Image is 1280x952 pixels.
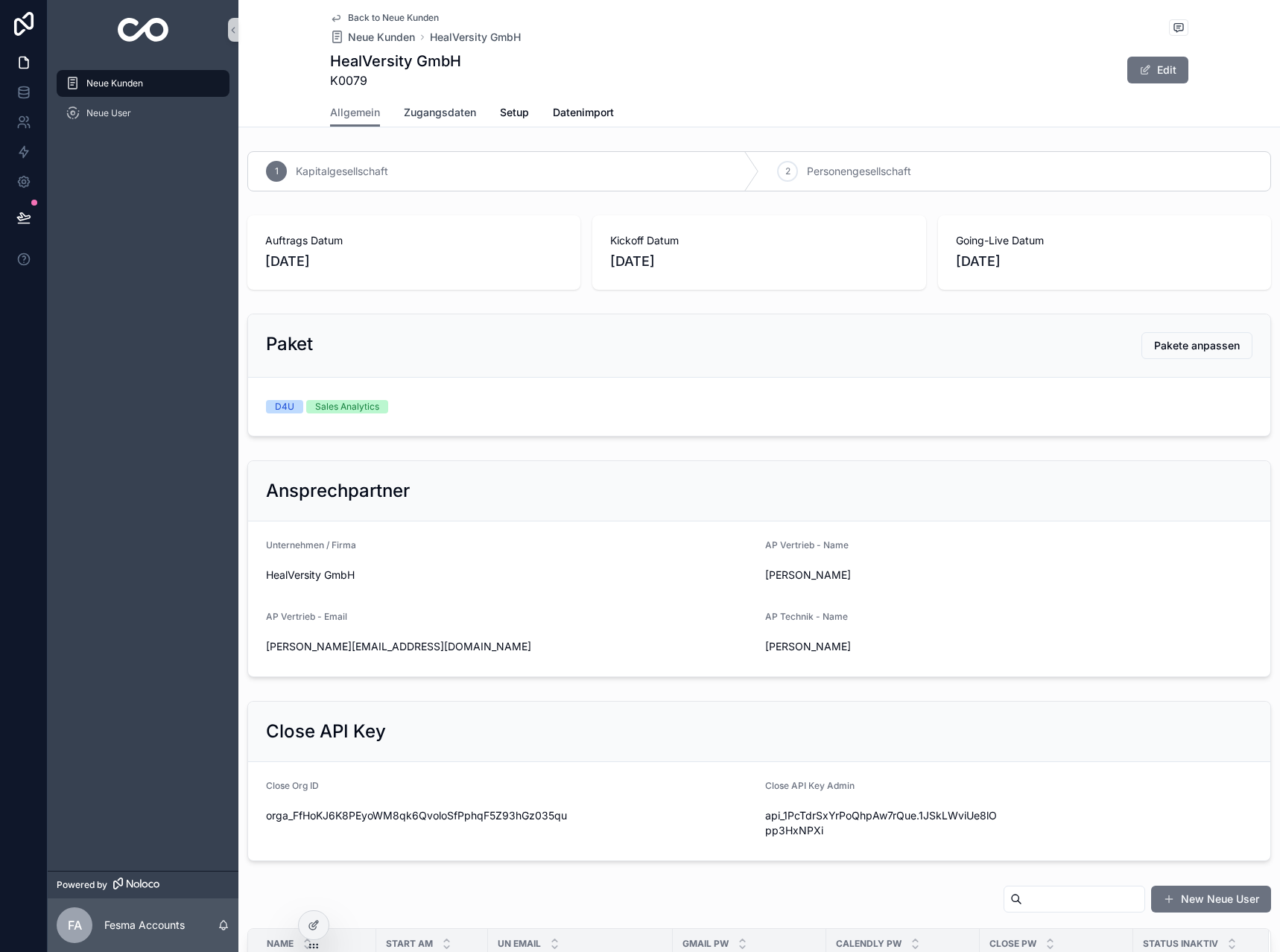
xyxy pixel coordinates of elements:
[266,720,386,743] h2: Close API Key
[315,400,379,413] div: Sales Analytics
[553,105,614,120] span: Datenimport
[104,918,185,933] p: Fesma Accounts
[682,938,729,950] span: Gmail Pw
[330,51,461,72] h1: HealVersity GmbH
[498,938,541,950] span: UN Email
[86,77,143,89] span: Neue Kunden
[1127,57,1188,83] button: Edit
[48,871,238,898] a: Powered by
[404,99,476,129] a: Zugangsdaten
[275,400,294,413] div: D4U
[57,100,229,127] a: Neue User
[610,233,907,248] span: Kickoff Datum
[86,107,131,119] span: Neue User
[500,105,529,120] span: Setup
[386,938,433,950] span: Start am
[765,568,1003,583] span: [PERSON_NAME]
[1141,332,1252,359] button: Pakete anpassen
[348,12,439,24] span: Back to Neue Kunden
[430,30,521,45] a: HealVersity GmbH
[266,539,356,550] span: Unternehmen / Firma
[553,99,614,129] a: Datenimport
[956,233,1253,248] span: Going-Live Datum
[404,105,476,120] span: Zugangsdaten
[785,165,791,177] span: 2
[956,251,1253,272] span: [DATE]
[348,30,415,45] span: Neue Kunden
[836,938,902,950] span: Calendly Pw
[989,938,1036,950] span: Close Pw
[1151,886,1271,913] button: New Neue User
[266,808,753,823] span: orga_FfHoKJ6K8PEyoWM8qk6QvoloSfPphqF5Z93hGz035qu
[765,780,855,791] span: Close API Key Admin
[266,639,753,654] span: [PERSON_NAME][EMAIL_ADDRESS][DOMAIN_NAME]
[807,164,911,179] span: Personengesellschaft
[296,164,388,179] span: Kapitalgesellschaft
[1143,938,1218,950] span: Status Inaktiv
[330,105,380,120] span: Allgemein
[118,18,169,42] img: App logo
[48,60,238,146] div: scrollable content
[267,938,294,950] span: Name
[266,611,347,622] span: AP Vertrieb - Email
[610,251,907,272] span: [DATE]
[765,539,849,550] span: AP Vertrieb - Name
[57,879,107,891] span: Powered by
[275,165,279,177] span: 1
[765,611,848,622] span: AP Technik - Name
[266,568,753,583] span: HealVersity GmbH
[330,30,415,45] a: Neue Kunden
[765,639,1003,654] span: [PERSON_NAME]
[266,332,313,356] h2: Paket
[330,99,380,127] a: Allgemein
[330,12,439,24] a: Back to Neue Kunden
[266,479,410,503] h2: Ansprechpartner
[265,233,563,248] span: Auftrags Datum
[265,251,563,272] span: [DATE]
[1154,338,1240,353] span: Pakete anpassen
[500,99,529,129] a: Setup
[266,780,319,791] span: Close Org ID
[68,916,82,934] span: FA
[765,808,1003,838] span: api_1PcTdrSxYrPoQhpAw7rQue.1JSkLWviUe8lOpp3HxNPXi
[57,70,229,97] a: Neue Kunden
[330,72,461,89] span: K0079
